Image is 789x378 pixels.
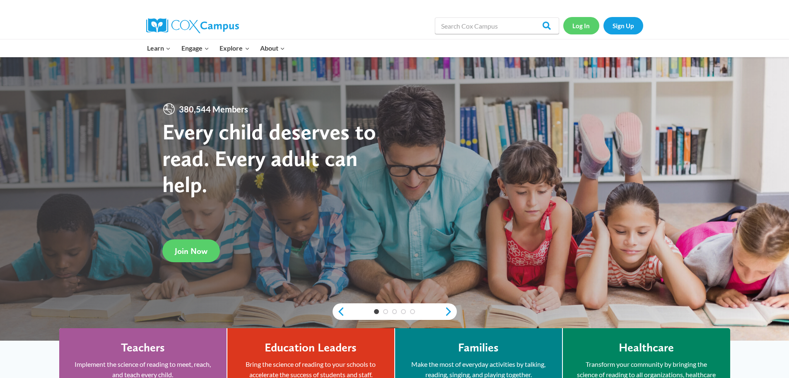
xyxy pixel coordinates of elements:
button: Child menu of Learn [142,39,176,57]
input: Search Cox Campus [435,17,559,34]
a: 4 [401,309,406,314]
a: Log In [563,17,599,34]
button: Child menu of Engage [176,39,215,57]
a: 5 [410,309,415,314]
a: 1 [374,309,379,314]
a: Sign Up [603,17,643,34]
h4: Healthcare [619,341,674,355]
h4: Education Leaders [265,341,357,355]
a: previous [333,307,345,317]
span: 380,544 Members [176,102,251,116]
nav: Secondary Navigation [563,17,643,34]
h4: Teachers [121,341,165,355]
div: content slider buttons [333,303,457,320]
button: Child menu of About [255,39,290,57]
button: Child menu of Explore [215,39,255,57]
strong: Every child deserves to read. Every adult can help. [162,118,376,198]
h4: Families [458,341,499,355]
a: 2 [383,309,388,314]
a: 3 [392,309,397,314]
span: Join Now [175,246,208,256]
nav: Primary Navigation [142,39,290,57]
a: Join Now [162,239,220,262]
a: next [444,307,457,317]
img: Cox Campus [146,18,239,33]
